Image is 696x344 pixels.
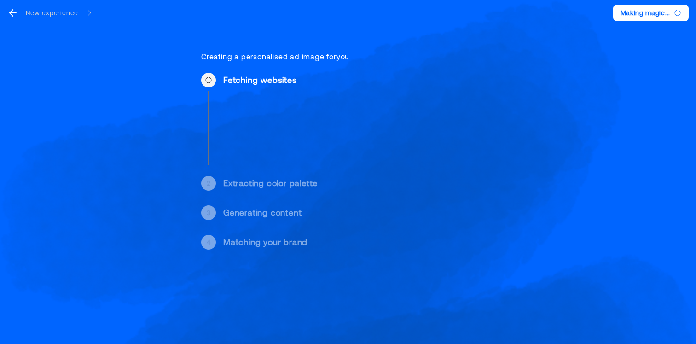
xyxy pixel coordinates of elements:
[207,179,210,188] div: 2
[223,75,521,86] div: Fetching websites
[223,207,521,218] div: Generating content
[207,208,211,217] div: 3
[223,237,521,248] div: Matching your brand
[207,238,211,247] div: 4
[26,8,78,17] div: New experience
[7,7,18,18] svg: go back
[613,5,689,21] button: Making magic...
[223,178,521,189] div: Extracting color palette
[201,52,521,62] div: Creating a personalised ad image for you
